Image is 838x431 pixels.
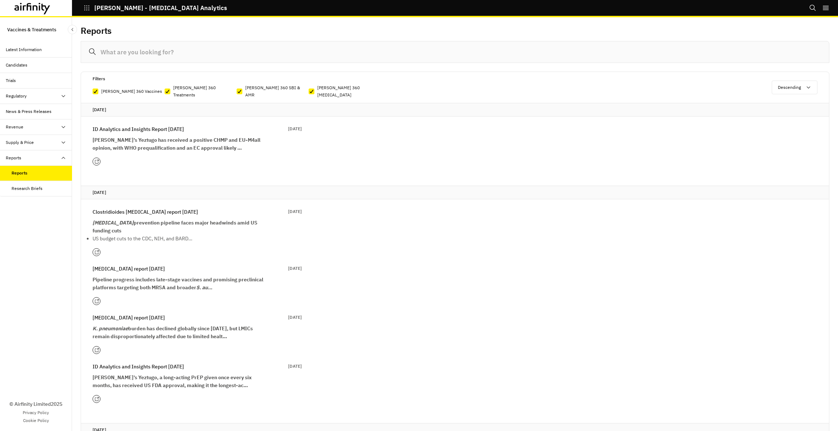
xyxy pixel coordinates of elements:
div: Supply & Price [6,139,34,146]
div: Revenue [6,124,23,130]
p: ID Analytics and Insights Report [DATE] [93,125,184,133]
p: [DATE] [288,208,302,215]
em: K. pneumoniae [93,325,128,332]
p: [PERSON_NAME] - [MEDICAL_DATA] Analytics [94,5,227,11]
strong: prevention pipeline faces major headwinds amid US funding cuts [93,219,257,234]
button: [PERSON_NAME] - [MEDICAL_DATA] Analytics [84,2,227,14]
p: Filters [93,75,105,83]
button: Close Sidebar [68,25,77,34]
button: Search [809,2,816,14]
p: [DATE] [288,125,302,132]
em: [MEDICAL_DATA] [93,219,134,226]
button: Descending [772,81,817,94]
input: What are you looking for? [81,41,829,63]
p: [PERSON_NAME] 360 [MEDICAL_DATA] [317,84,381,99]
p: Clostridioides [MEDICAL_DATA] report [DATE] [93,208,198,216]
p: [PERSON_NAME] 360 Treatments [173,84,237,99]
p: [PERSON_NAME] 360 SBI & AMR [245,84,309,99]
p: ID Analytics and Insights Report [DATE] [93,363,184,371]
div: News & Press Releases [6,108,51,115]
p: © Airfinity Limited 2025 [9,400,62,408]
div: Candidates [6,62,27,68]
div: Research Briefs [12,185,42,192]
strong: [PERSON_NAME]’s Yeztugo has received a positive CHMP and EU-M4all opinion, with WHO prequalificat... [93,137,260,151]
div: Regulatory [6,93,27,99]
p: [DATE] [288,265,302,272]
div: Latest Information [6,46,42,53]
div: Trials [6,77,16,84]
em: S. au… [196,284,212,291]
p: [PERSON_NAME] 360 Vaccines [101,88,162,95]
strong: [PERSON_NAME]’s Yeztugo, a long-acting PrEP given once every six months, has received US FDA appr... [93,374,252,389]
strong: burden has declined globally since [DATE], but LMICs remain disproportionately affected due to li... [93,325,253,340]
p: US budget cuts to the CDC, NIH, and BARD… [93,235,265,242]
h2: Reports [81,26,112,36]
a: Privacy Policy [23,409,49,416]
p: [DATE] [93,106,817,113]
a: Cookie Policy [23,417,49,424]
p: Vaccines & Treatments [7,23,56,36]
div: Reports [6,155,21,161]
strong: Pipeline progress includes late-stage vaccines and promising preclinical platforms targeting both... [93,276,263,291]
p: [MEDICAL_DATA] report [DATE] [93,314,165,322]
p: [DATE] [288,363,302,370]
div: Reports [12,170,27,176]
p: [MEDICAL_DATA] report [DATE] [93,265,165,273]
p: [DATE] [93,189,817,196]
p: [DATE] [288,314,302,321]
